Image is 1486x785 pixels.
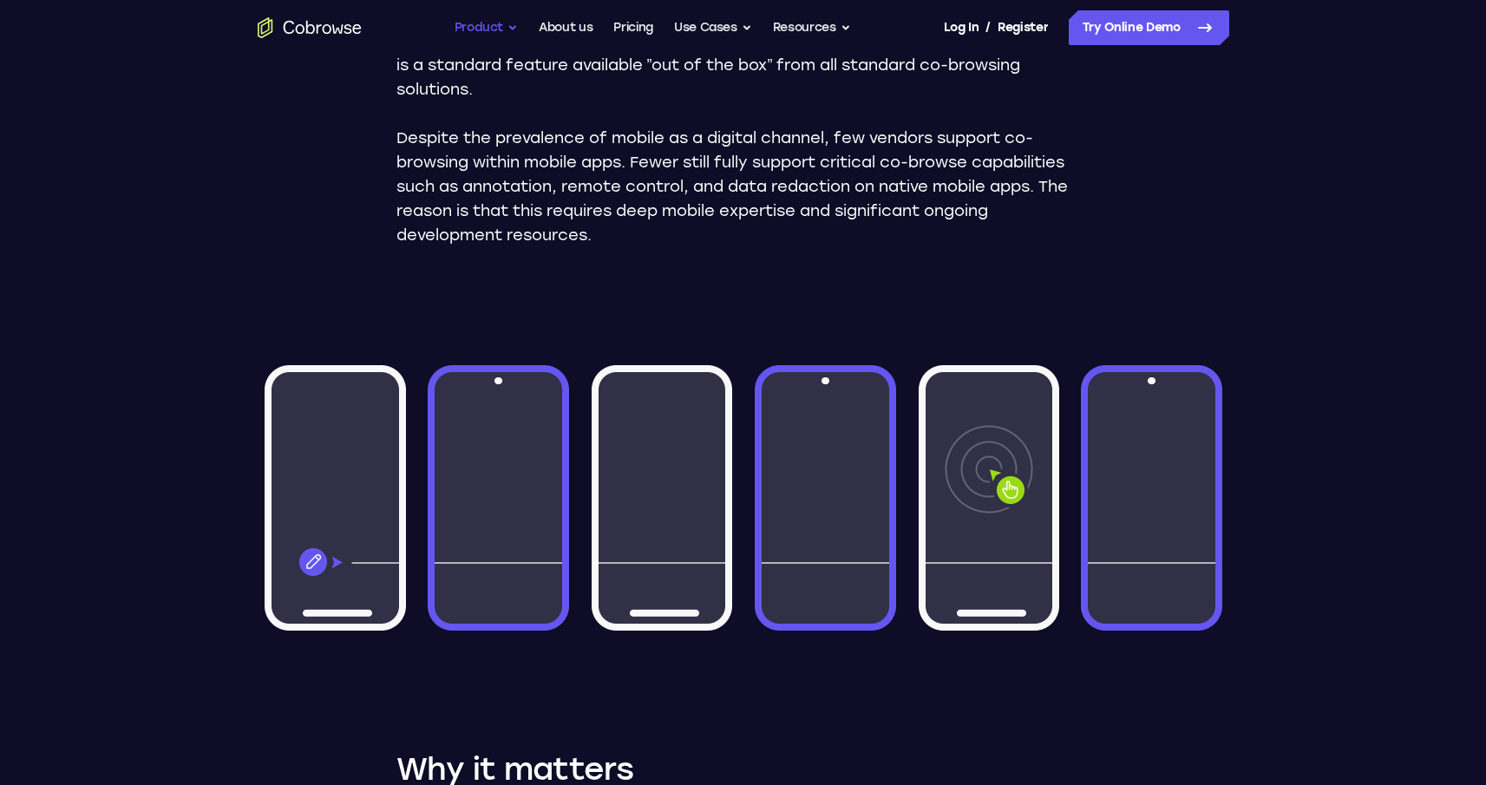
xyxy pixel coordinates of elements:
[674,10,752,45] button: Use Cases
[998,10,1048,45] a: Register
[258,17,362,38] a: Go to the home page
[985,17,991,38] span: /
[944,10,979,45] a: Log In
[396,126,1090,247] p: Despite the prevalence of mobile as a digital channel, few vendors support co-browsing within mob...
[1069,10,1229,45] a: Try Online Demo
[613,10,653,45] a: Pricing
[539,10,592,45] a: About us
[773,10,851,45] button: Resources
[258,330,1229,665] img: Window wireframes with cobrowse components
[455,10,519,45] button: Product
